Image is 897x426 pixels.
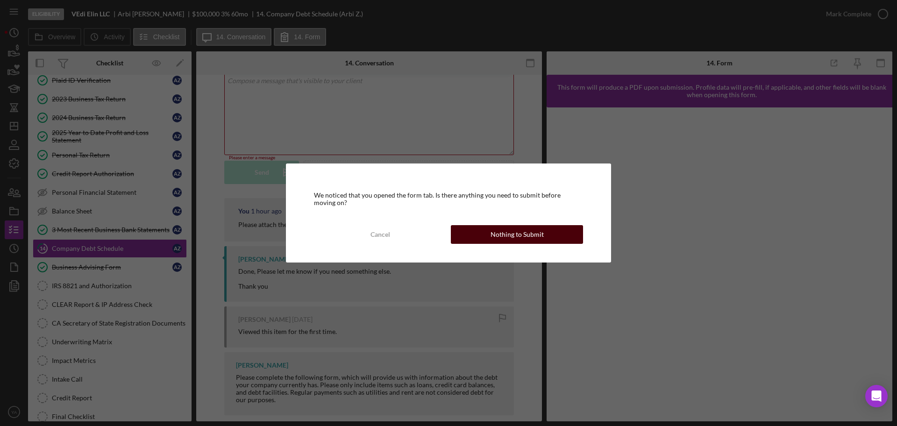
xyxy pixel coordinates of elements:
div: We noticed that you opened the form tab. Is there anything you need to submit before moving on? [314,192,583,206]
button: Nothing to Submit [451,225,583,244]
button: Cancel [314,225,446,244]
div: Nothing to Submit [491,225,544,244]
div: Open Intercom Messenger [865,385,888,407]
div: Cancel [370,225,390,244]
